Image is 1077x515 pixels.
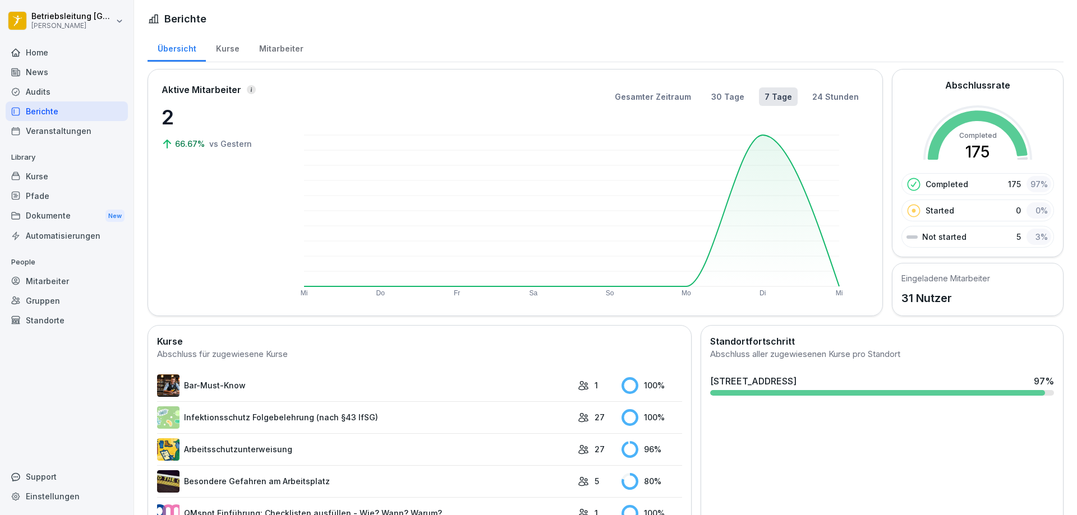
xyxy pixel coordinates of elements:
[706,87,750,106] button: 30 Tage
[148,33,206,62] a: Übersicht
[6,186,128,206] a: Pfade
[175,138,207,150] p: 66.67%
[760,289,766,297] text: Di
[6,62,128,82] a: News
[157,406,179,429] img: tgff07aey9ahi6f4hltuk21p.png
[206,33,249,62] a: Kurse
[622,473,682,490] div: 80 %
[945,78,1010,92] h2: Abschlussrate
[595,379,598,391] p: 1
[1034,374,1054,388] div: 97 %
[209,138,252,150] p: vs Gestern
[249,33,313,62] a: Mitarbeiter
[595,411,605,423] p: 27
[710,374,797,388] div: [STREET_ADDRESS]
[609,87,697,106] button: Gesamter Zeitraum
[901,290,990,307] p: 31 Nutzer
[6,43,128,62] a: Home
[710,348,1054,361] div: Abschluss aller zugewiesenen Kurse pro Standort
[6,253,128,271] p: People
[162,102,274,132] p: 2
[6,291,128,310] a: Gruppen
[6,206,128,226] div: Dokumente
[6,226,128,245] a: Automatisierungen
[759,87,798,106] button: 7 Tage
[157,335,682,348] h2: Kurse
[6,467,128,486] div: Support
[926,205,954,216] p: Started
[301,289,308,297] text: Mi
[157,374,572,397] a: Bar-Must-Know
[376,289,385,297] text: Do
[595,475,599,487] p: 5
[31,12,113,21] p: Betriebsleitung [GEOGRAPHIC_DATA]
[157,406,572,429] a: Infektionsschutz Folgebelehrung (nach §43 IfSG)
[157,438,572,461] a: Arbeitsschutzunterweisung
[901,272,990,284] h5: Eingeladene Mitarbeiter
[926,178,968,190] p: Completed
[157,374,179,397] img: avw4yih0pjczq94wjribdn74.png
[622,377,682,394] div: 100 %
[6,486,128,506] a: Einstellungen
[6,206,128,226] a: DokumenteNew
[6,121,128,141] a: Veranstaltungen
[622,441,682,458] div: 96 %
[1027,229,1051,245] div: 3 %
[1027,202,1051,219] div: 0 %
[922,231,966,243] p: Not started
[6,101,128,121] a: Berichte
[157,348,682,361] div: Abschluss für zugewiesene Kurse
[622,409,682,426] div: 100 %
[157,438,179,461] img: bgsrfyvhdm6180ponve2jajk.png
[1027,176,1051,192] div: 97 %
[454,289,460,297] text: Fr
[157,470,179,493] img: zq4t51x0wy87l3xh8s87q7rq.png
[836,289,843,297] text: Mi
[162,83,241,96] p: Aktive Mitarbeiter
[157,470,572,493] a: Besondere Gefahren am Arbeitsplatz
[710,335,1054,348] h2: Standortfortschritt
[105,210,125,222] div: New
[1016,231,1021,243] p: 5
[6,166,128,186] a: Kurse
[706,370,1058,400] a: [STREET_ADDRESS]97%
[682,289,691,297] text: Mo
[6,271,128,291] a: Mitarbeiter
[164,11,206,26] h1: Berichte
[1016,205,1021,216] p: 0
[530,289,538,297] text: Sa
[807,87,864,106] button: 24 Stunden
[1008,178,1021,190] p: 175
[6,82,128,101] a: Audits
[6,149,128,166] p: Library
[6,310,128,330] a: Standorte
[31,22,113,30] p: [PERSON_NAME]
[595,443,605,455] p: 27
[606,289,614,297] text: So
